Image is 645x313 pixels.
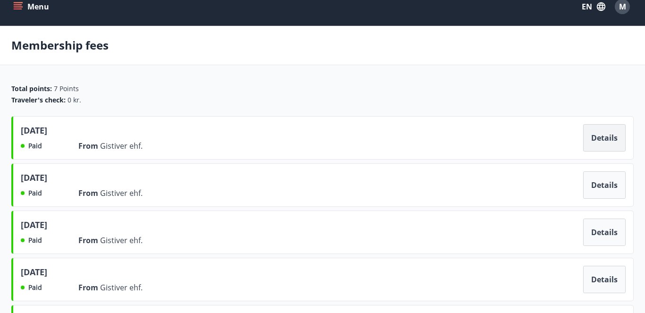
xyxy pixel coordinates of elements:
[21,219,47,235] span: [DATE]
[11,84,52,93] span: Total points :
[28,188,42,198] span: Paid
[54,84,79,93] span: 7 Points
[28,236,42,245] span: Paid
[28,283,42,292] span: Paid
[100,141,143,151] span: Gistiver ehf.
[21,171,47,187] span: [DATE]
[68,95,81,105] span: 0 kr.
[583,124,626,152] button: Details
[78,282,100,293] span: From
[78,188,100,198] span: From
[78,141,100,151] span: From
[583,171,626,199] button: Details
[619,1,626,12] span: M
[100,235,143,245] span: Gistiver ehf.
[21,124,47,140] span: [DATE]
[583,219,626,246] button: Details
[100,282,143,293] span: Gistiver ehf.
[11,37,109,53] p: Membership fees
[11,95,66,105] span: Traveler's check :
[28,141,42,151] span: Paid
[21,266,47,282] span: [DATE]
[583,266,626,293] button: Details
[78,235,100,245] span: From
[100,188,143,198] span: Gistiver ehf.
